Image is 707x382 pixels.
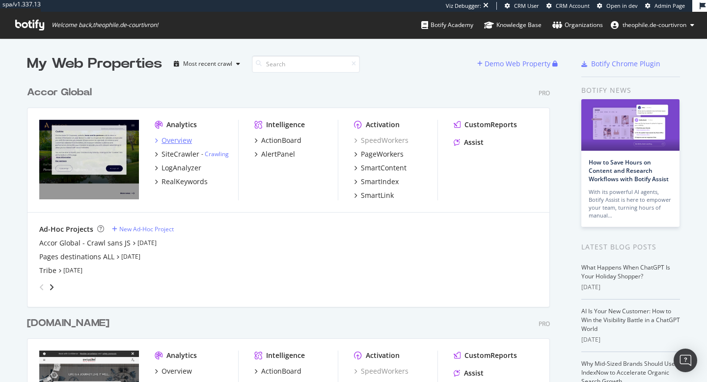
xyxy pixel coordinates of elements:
a: ActionBoard [254,366,301,376]
div: Activation [366,120,400,130]
div: Overview [162,366,192,376]
div: LogAnalyzer [162,163,201,173]
div: - [201,150,229,158]
a: RealKeywords [155,177,208,187]
a: CRM User [505,2,539,10]
span: CRM User [514,2,539,9]
a: Accor Global - Crawl sans JS [39,238,131,248]
div: With its powerful AI agents, Botify Assist is here to empower your team, turning hours of manual… [589,188,672,219]
div: My Web Properties [27,54,162,74]
div: SmartLink [361,191,394,200]
a: [DATE] [137,239,157,247]
div: Botify Chrome Plugin [591,59,660,69]
div: AlertPanel [261,149,295,159]
button: Demo Web Property [477,56,552,72]
span: Welcome back, theophile.de-courtivron ! [52,21,158,29]
a: Crawling [205,150,229,158]
div: Analytics [166,120,197,130]
a: Tribe [39,266,56,275]
div: PageWorkers [361,149,404,159]
a: [DATE] [121,252,140,261]
div: Overview [162,136,192,145]
div: Pro [539,320,550,328]
button: Most recent crawl [170,56,244,72]
a: [DOMAIN_NAME] [27,316,113,330]
a: CustomReports [454,120,517,130]
span: theophile.de-courtivron [623,21,686,29]
div: Pro [539,89,550,97]
div: Most recent crawl [183,61,232,67]
a: SiteCrawler- Crawling [155,149,229,159]
a: How to Save Hours on Content and Research Workflows with Botify Assist [589,158,669,183]
a: PageWorkers [354,149,404,159]
div: ActionBoard [261,366,301,376]
div: Viz Debugger: [446,2,481,10]
div: CustomReports [464,351,517,360]
img: all.accor.com [39,120,139,199]
a: Open in dev [597,2,638,10]
a: What Happens When ChatGPT Is Your Holiday Shopper? [581,263,670,280]
a: Botify Chrome Plugin [581,59,660,69]
span: Open in dev [606,2,638,9]
div: [DATE] [581,335,680,344]
div: Accor Global [27,85,92,100]
a: ActionBoard [254,136,301,145]
div: [DOMAIN_NAME] [27,316,109,330]
a: [DATE] [63,266,82,274]
a: Assist [454,137,484,147]
a: CRM Account [546,2,590,10]
a: Overview [155,366,192,376]
a: SmartIndex [354,177,399,187]
a: Assist [454,368,484,378]
span: CRM Account [556,2,590,9]
a: SmartLink [354,191,394,200]
div: Assist [464,368,484,378]
a: Botify Academy [421,12,473,38]
div: Assist [464,137,484,147]
a: Admin Page [645,2,685,10]
div: Analytics [166,351,197,360]
div: [DATE] [581,283,680,292]
a: Accor Global [27,85,96,100]
div: Botify news [581,85,680,96]
div: Organizations [552,20,603,30]
a: SpeedWorkers [354,136,408,145]
a: New Ad-Hoc Project [112,225,174,233]
div: SmartIndex [361,177,399,187]
a: Pages destinations ALL [39,252,114,262]
div: Intelligence [266,351,305,360]
div: SiteCrawler [162,149,199,159]
div: Ad-Hoc Projects [39,224,93,234]
a: Demo Web Property [477,59,552,68]
div: angle-left [35,279,48,295]
input: Search [252,55,360,73]
div: Demo Web Property [485,59,550,69]
div: Intelligence [266,120,305,130]
div: angle-right [48,282,55,292]
a: AlertPanel [254,149,295,159]
button: theophile.de-courtivron [603,17,702,33]
div: SmartContent [361,163,407,173]
div: Open Intercom Messenger [674,349,697,372]
a: SpeedWorkers [354,366,408,376]
div: Activation [366,351,400,360]
div: Latest Blog Posts [581,242,680,252]
a: LogAnalyzer [155,163,201,173]
span: Admin Page [654,2,685,9]
div: RealKeywords [162,177,208,187]
a: AI Is Your New Customer: How to Win the Visibility Battle in a ChatGPT World [581,307,680,333]
a: CustomReports [454,351,517,360]
a: Organizations [552,12,603,38]
div: CustomReports [464,120,517,130]
a: Overview [155,136,192,145]
div: New Ad-Hoc Project [119,225,174,233]
a: Knowledge Base [484,12,542,38]
img: How to Save Hours on Content and Research Workflows with Botify Assist [581,99,680,151]
div: Knowledge Base [484,20,542,30]
div: ActionBoard [261,136,301,145]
